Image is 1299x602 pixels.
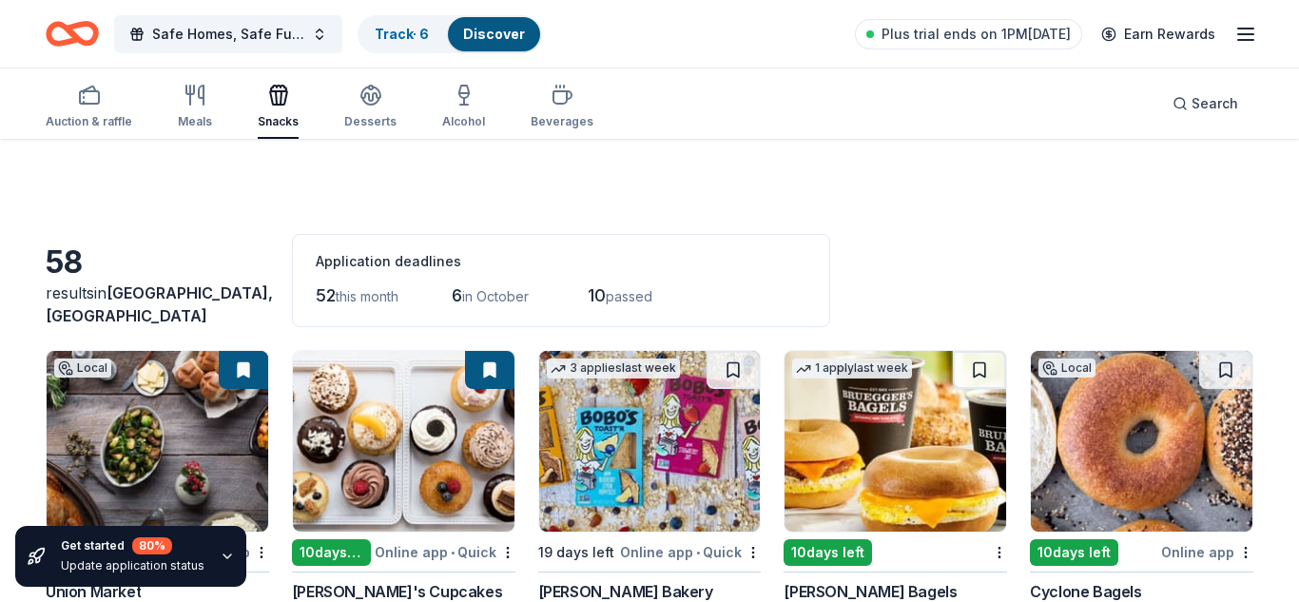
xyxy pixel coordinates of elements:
img: Image for Molly's Cupcakes [293,351,514,532]
div: 10 days left [292,539,371,566]
div: 10 days left [784,539,872,566]
img: Image for Bobo's Bakery [539,351,761,532]
span: • [696,545,700,560]
a: Earn Rewards [1090,17,1227,51]
a: Home [46,11,99,56]
div: Alcohol [442,114,485,129]
div: Desserts [344,114,397,129]
div: Get started [61,537,204,554]
button: Safe Homes, Safe Futures Family Resource Fair [114,15,342,53]
a: Track· 6 [375,26,429,42]
span: 6 [452,285,462,305]
span: Search [1192,92,1238,115]
div: Auction & raffle [46,114,132,129]
button: Alcohol [442,76,485,139]
span: Safe Homes, Safe Futures Family Resource Fair [152,23,304,46]
div: Online app Quick [375,540,515,564]
span: Plus trial ends on 1PM[DATE] [882,23,1071,46]
div: Snacks [258,114,299,129]
img: Image for Cyclone Bagels [1031,351,1252,532]
div: 58 [46,243,269,282]
button: Meals [178,76,212,139]
span: this month [336,288,398,304]
div: Local [54,359,111,378]
img: Image for Union Market [47,351,268,532]
div: Online app [1161,540,1253,564]
div: Meals [178,114,212,129]
button: Snacks [258,76,299,139]
img: Image for Bruegger's Bagels [785,351,1006,532]
div: results [46,282,269,327]
button: Track· 6Discover [358,15,542,53]
button: Search [1157,85,1253,123]
a: Plus trial ends on 1PM[DATE] [855,19,1082,49]
div: Local [1038,359,1095,378]
div: Update application status [61,558,204,573]
div: Online app Quick [620,540,761,564]
span: • [451,545,455,560]
span: passed [606,288,652,304]
div: 1 apply last week [792,359,912,379]
span: 52 [316,285,336,305]
div: 80 % [132,537,172,554]
button: Desserts [344,76,397,139]
button: Auction & raffle [46,76,132,139]
span: in October [462,288,529,304]
button: Beverages [531,76,593,139]
div: 3 applies last week [547,359,680,379]
span: [GEOGRAPHIC_DATA], [GEOGRAPHIC_DATA] [46,283,273,325]
div: 10 days left [1030,539,1118,566]
span: 10 [588,285,606,305]
div: Application deadlines [316,250,806,273]
span: in [46,283,273,325]
a: Discover [463,26,525,42]
div: 19 days left [538,541,614,564]
div: Beverages [531,114,593,129]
